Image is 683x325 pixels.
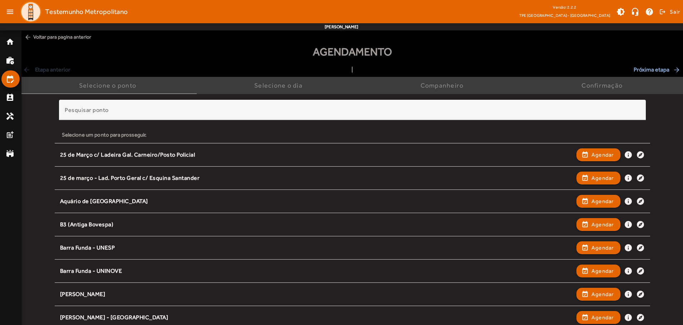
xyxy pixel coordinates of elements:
a: Testemunho Metropolitano [17,1,128,23]
div: [PERSON_NAME] - [GEOGRAPHIC_DATA] [60,314,573,321]
div: Companheiro [421,82,467,89]
span: Próxima etapa [634,65,682,74]
span: | [352,65,353,74]
mat-icon: info [624,313,633,322]
mat-icon: info [624,197,633,206]
mat-icon: explore [636,151,645,159]
button: Agendar [576,288,620,301]
span: Agendar [591,174,614,182]
div: B3 (Antiga Bovespa) [60,221,573,228]
mat-icon: explore [636,290,645,299]
div: 25 de março - Lad. Porto Geral c/ Esquina Santander [60,174,573,182]
span: Sair [670,6,680,18]
mat-icon: work_history [6,56,14,65]
mat-icon: info [624,151,633,159]
button: Agendar [576,311,620,324]
div: Selecione um ponto para prosseguir. [62,131,643,139]
mat-icon: info [624,267,633,275]
span: Testemunho Metropolitano [45,6,128,18]
span: Agendar [591,243,614,252]
div: Confirmação [581,82,625,89]
button: Agendar [576,241,620,254]
mat-icon: handyman [6,112,14,120]
mat-icon: explore [636,174,645,182]
div: Selecione o ponto [79,82,139,89]
img: Logo TPE [20,1,41,23]
div: [PERSON_NAME] [60,291,573,298]
mat-icon: menu [3,5,17,19]
button: Agendar [576,265,620,277]
mat-icon: explore [636,267,645,275]
mat-icon: explore [636,243,645,252]
div: Barra Funda - UNINOVE [60,267,573,275]
mat-icon: explore [636,220,645,229]
span: Agendar [591,197,614,206]
mat-icon: post_add [6,131,14,139]
mat-icon: info [624,243,633,252]
button: Agendar [576,195,620,208]
mat-icon: info [624,174,633,182]
div: Barra Funda - UNESP [60,244,573,252]
span: Agendar [591,267,614,275]
span: Agendamento [313,44,392,60]
span: Agendar [591,313,614,322]
mat-label: Pesquisar ponto [65,107,109,113]
mat-icon: info [624,290,633,299]
button: Agendar [576,148,620,161]
button: Agendar [576,218,620,231]
span: Voltar para pagina anterior [21,30,683,44]
mat-icon: home [6,38,14,46]
mat-icon: arrow_forward [673,66,682,73]
mat-icon: info [624,220,633,229]
button: Sair [658,6,680,17]
mat-icon: perm_contact_calendar [6,93,14,102]
span: Agendar [591,290,614,299]
mat-icon: edit_calendar [6,75,14,83]
div: 25 de Março c/ Ladeira Gal. Carneiro/Posto Policial [60,151,573,159]
mat-icon: stadium [6,149,14,158]
div: Selecione o dia [254,82,305,89]
mat-icon: explore [636,197,645,206]
mat-icon: arrow_back [24,34,31,41]
button: Agendar [576,172,620,184]
mat-icon: explore [636,313,645,322]
div: Aquário de [GEOGRAPHIC_DATA] [60,198,573,205]
span: Agendar [591,151,614,159]
div: Versão: 2.2.2 [519,3,610,12]
span: TPE [GEOGRAPHIC_DATA] - [GEOGRAPHIC_DATA] [519,12,610,19]
span: Agendar [591,220,614,229]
